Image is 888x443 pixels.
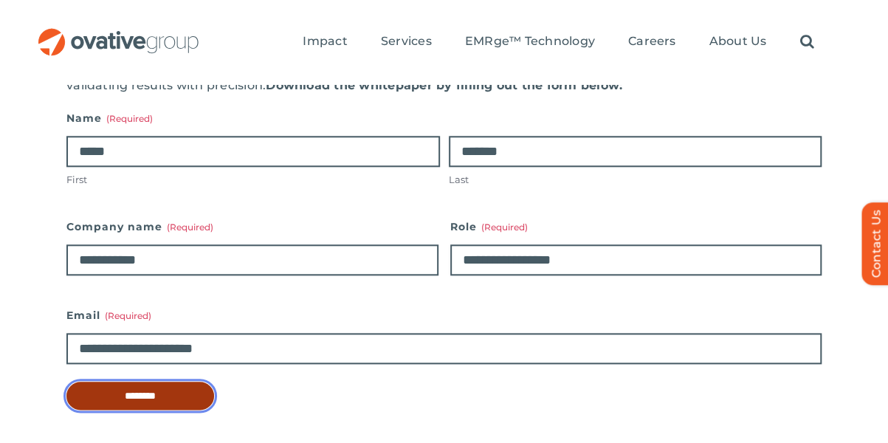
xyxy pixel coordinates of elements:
[167,221,213,233] span: (Required)
[106,113,153,124] span: (Required)
[799,34,813,50] a: Search
[303,34,347,50] a: Impact
[481,221,528,233] span: (Required)
[465,34,595,50] a: EMRge™ Technology
[709,34,766,50] a: About Us
[66,305,822,326] label: Email
[303,34,347,49] span: Impact
[266,78,622,92] b: Download the whitepaper by filling out the form below:
[303,18,813,66] nav: Menu
[66,173,440,187] label: First
[381,34,432,50] a: Services
[450,216,822,237] label: Role
[709,34,766,49] span: About Us
[37,27,200,41] a: OG_Full_horizontal_RGB
[66,108,153,128] legend: Name
[381,34,432,49] span: Services
[105,310,151,321] span: (Required)
[66,216,438,237] label: Company name
[628,34,676,49] span: Careers
[465,34,595,49] span: EMRge™ Technology
[628,34,676,50] a: Careers
[449,173,822,187] label: Last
